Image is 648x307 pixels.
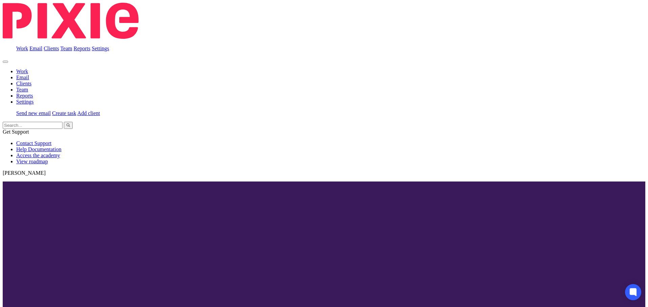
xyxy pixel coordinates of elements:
[16,146,61,152] a: Help Documentation
[16,87,28,92] a: Team
[3,3,139,39] img: Pixie
[60,46,72,51] a: Team
[64,122,73,129] button: Search
[74,46,91,51] a: Reports
[77,110,100,116] a: Add client
[44,46,59,51] a: Clients
[16,140,51,146] a: Contact Support
[52,110,76,116] a: Create task
[16,159,48,164] a: View roadmap
[16,46,28,51] a: Work
[16,152,60,158] a: Access the academy
[16,110,51,116] a: Send new email
[3,122,63,129] input: Search
[16,93,33,99] a: Reports
[3,170,645,176] p: [PERSON_NAME]
[92,46,109,51] a: Settings
[3,129,29,135] span: Get Support
[16,99,34,105] a: Settings
[29,46,42,51] a: Email
[16,81,31,86] a: Clients
[16,68,28,74] a: Work
[16,75,29,80] a: Email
